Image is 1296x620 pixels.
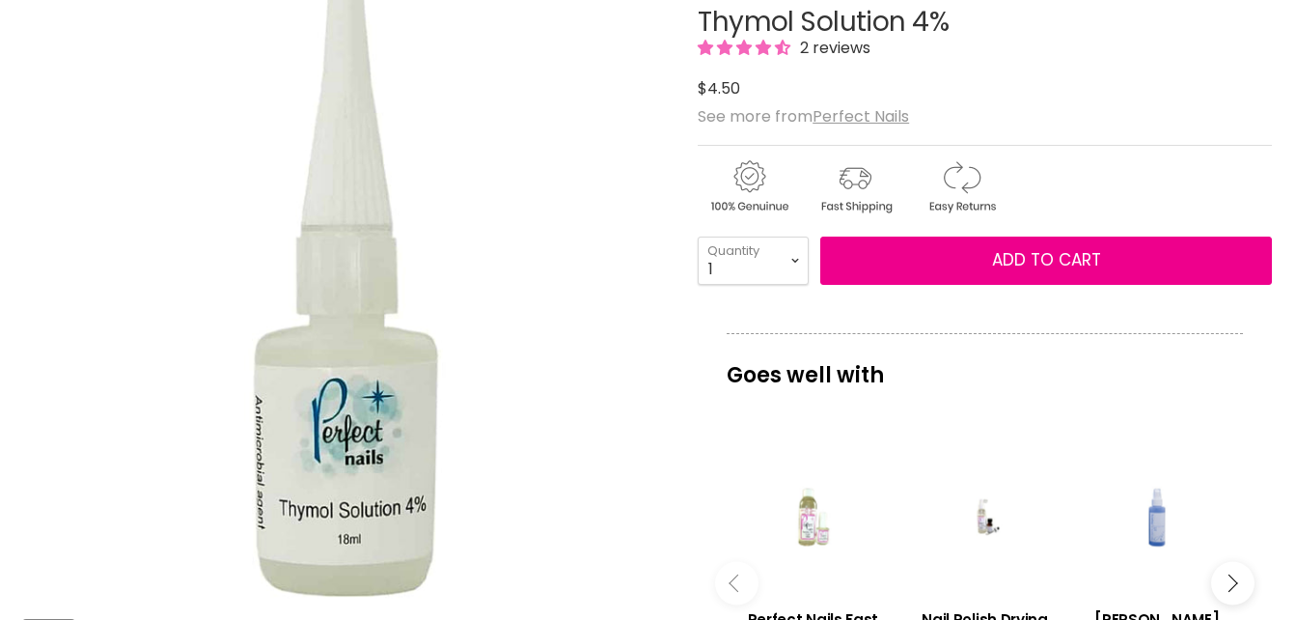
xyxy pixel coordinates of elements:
[698,105,909,127] span: See more from
[804,157,906,216] img: shipping.gif
[992,248,1101,271] span: Add to cart
[698,157,800,216] img: genuine.gif
[698,8,1272,38] h1: Thymol Solution 4%
[910,157,1012,216] img: returns.gif
[820,237,1272,285] button: Add to cart
[698,77,740,99] span: $4.50
[813,105,909,127] a: Perfect Nails
[698,237,809,285] select: Quantity
[727,333,1243,397] p: Goes well with
[698,37,794,59] span: 4.50 stars
[794,37,870,59] span: 2 reviews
